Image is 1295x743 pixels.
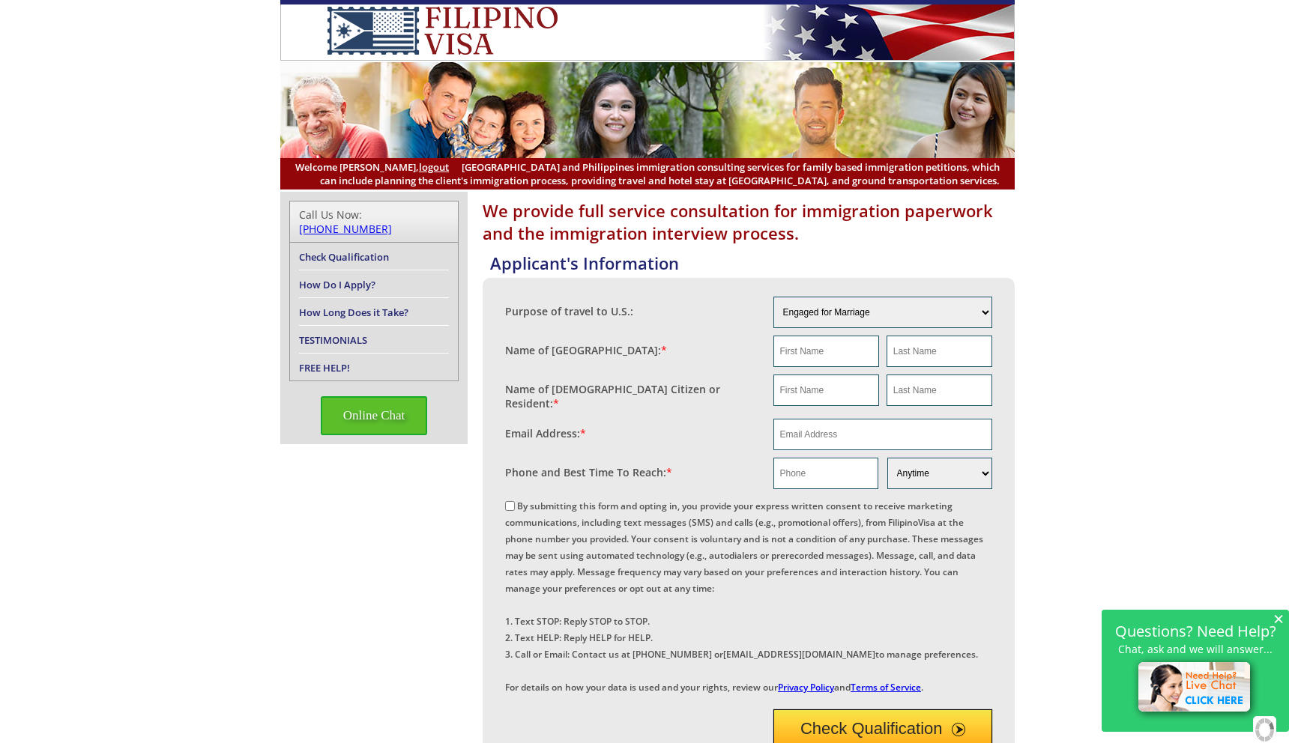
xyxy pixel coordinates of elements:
a: FREE HELP! [299,361,350,374]
a: [PHONE_NUMBER] [299,222,392,236]
span: Welcome [PERSON_NAME], [295,160,449,174]
a: How Long Does it Take? [299,306,408,319]
label: By submitting this form and opting in, you provide your express written consent to receive market... [505,500,983,694]
select: Phone and Best Reach Time are required. [887,458,992,489]
h1: We provide full service consultation for immigration paperwork and the immigration interview proc... [483,199,1015,244]
label: Phone and Best Time To Reach: [505,465,672,479]
input: Phone [773,458,878,489]
label: Email Address: [505,426,586,440]
a: Terms of Service [851,681,921,694]
label: Name of [DEMOGRAPHIC_DATA] Citizen or Resident: [505,382,758,410]
input: By submitting this form and opting in, you provide your express written consent to receive market... [505,501,515,511]
input: Email Address [773,419,993,450]
a: Check Qualification [299,250,389,264]
a: TESTIMONIALS [299,333,367,347]
span: Online Chat [321,396,428,435]
p: Chat, ask and we will answer... [1109,643,1282,655]
span: × [1273,612,1284,625]
h2: Questions? Need Help? [1109,625,1282,637]
label: Purpose of travel to U.S.: [505,304,633,318]
input: First Name [773,374,879,406]
input: First Name [773,336,879,367]
label: Name of [GEOGRAPHIC_DATA]: [505,343,667,357]
img: live-chat-icon.png [1132,655,1260,721]
a: How Do I Apply? [299,278,375,291]
span: [GEOGRAPHIC_DATA] and Philippines immigration consulting services for family based immigration pe... [295,160,1000,187]
h4: Applicant's Information [490,252,1015,274]
a: logout [419,160,449,174]
input: Last Name [887,374,992,406]
a: Privacy Policy [778,681,834,694]
input: Last Name [887,336,992,367]
div: Call Us Now: [299,207,449,236]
